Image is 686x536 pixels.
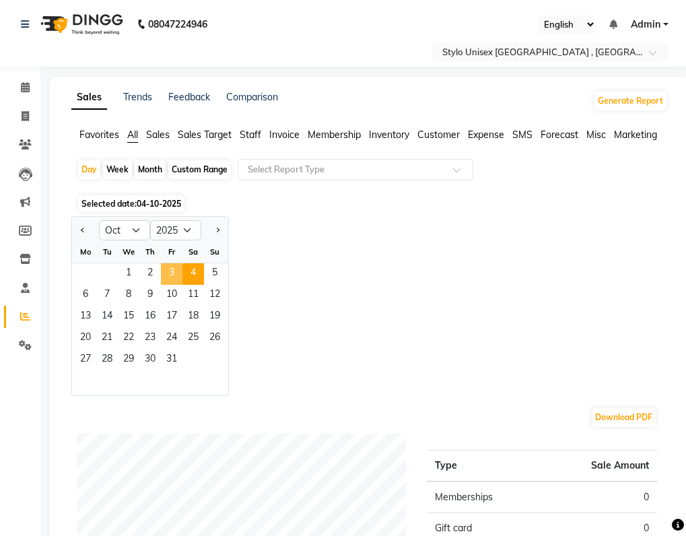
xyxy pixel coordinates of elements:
[96,328,118,349] div: Tuesday, October 21, 2025
[148,5,207,43] b: 08047224946
[427,450,542,482] th: Type
[468,129,504,141] span: Expense
[103,160,132,179] div: Week
[78,160,100,179] div: Day
[96,285,118,306] span: 7
[161,328,182,349] div: Friday, October 24, 2025
[118,263,139,285] span: 1
[161,263,182,285] span: 3
[96,241,118,263] div: Tu
[75,241,96,263] div: Mo
[118,328,139,349] div: Wednesday, October 22, 2025
[139,349,161,371] span: 30
[75,349,96,371] div: Monday, October 27, 2025
[542,481,657,513] td: 0
[135,160,166,179] div: Month
[118,349,139,371] span: 29
[139,328,161,349] span: 23
[150,220,201,240] select: Select year
[212,220,223,241] button: Next month
[96,349,118,371] div: Tuesday, October 28, 2025
[75,306,96,328] span: 13
[182,306,204,328] span: 18
[71,86,107,110] a: Sales
[139,306,161,328] div: Thursday, October 16, 2025
[137,199,181,209] span: 04-10-2025
[75,285,96,306] span: 6
[592,408,656,427] button: Download PDF
[182,328,204,349] span: 25
[118,285,139,306] span: 8
[182,241,204,263] div: Sa
[204,263,226,285] div: Sunday, October 5, 2025
[139,263,161,285] span: 2
[79,129,119,141] span: Favorites
[139,328,161,349] div: Thursday, October 23, 2025
[240,129,261,141] span: Staff
[182,306,204,328] div: Saturday, October 18, 2025
[269,129,300,141] span: Invoice
[204,241,226,263] div: Su
[161,306,182,328] div: Friday, October 17, 2025
[182,285,204,306] div: Saturday, October 11, 2025
[161,349,182,371] span: 31
[512,129,533,141] span: SMS
[75,349,96,371] span: 27
[139,285,161,306] span: 9
[118,328,139,349] span: 22
[204,306,226,328] span: 19
[161,241,182,263] div: Fr
[139,263,161,285] div: Thursday, October 2, 2025
[594,92,666,110] button: Generate Report
[182,328,204,349] div: Saturday, October 25, 2025
[96,349,118,371] span: 28
[586,129,606,141] span: Misc
[308,129,361,141] span: Membership
[139,306,161,328] span: 16
[75,285,96,306] div: Monday, October 6, 2025
[204,285,226,306] span: 12
[118,306,139,328] span: 15
[182,263,204,285] div: Saturday, October 4, 2025
[34,5,127,43] img: logo
[96,328,118,349] span: 21
[139,285,161,306] div: Thursday, October 9, 2025
[541,129,578,141] span: Forecast
[123,91,152,103] a: Trends
[168,160,231,179] div: Custom Range
[75,328,96,349] span: 20
[77,220,88,241] button: Previous month
[96,306,118,328] span: 14
[204,285,226,306] div: Sunday, October 12, 2025
[161,285,182,306] div: Friday, October 10, 2025
[614,129,657,141] span: Marketing
[118,285,139,306] div: Wednesday, October 8, 2025
[118,241,139,263] div: We
[118,306,139,328] div: Wednesday, October 15, 2025
[146,129,170,141] span: Sales
[96,306,118,328] div: Tuesday, October 14, 2025
[118,349,139,371] div: Wednesday, October 29, 2025
[139,241,161,263] div: Th
[168,91,210,103] a: Feedback
[127,129,138,141] span: All
[161,285,182,306] span: 10
[226,91,278,103] a: Comparison
[427,481,542,513] td: Memberships
[99,220,150,240] select: Select month
[96,285,118,306] div: Tuesday, October 7, 2025
[78,195,184,212] span: Selected date:
[204,328,226,349] div: Sunday, October 26, 2025
[204,306,226,328] div: Sunday, October 19, 2025
[75,306,96,328] div: Monday, October 13, 2025
[139,349,161,371] div: Thursday, October 30, 2025
[182,285,204,306] span: 11
[178,129,232,141] span: Sales Target
[417,129,460,141] span: Customer
[161,306,182,328] span: 17
[204,263,226,285] span: 5
[75,328,96,349] div: Monday, October 20, 2025
[369,129,409,141] span: Inventory
[161,328,182,349] span: 24
[161,349,182,371] div: Friday, October 31, 2025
